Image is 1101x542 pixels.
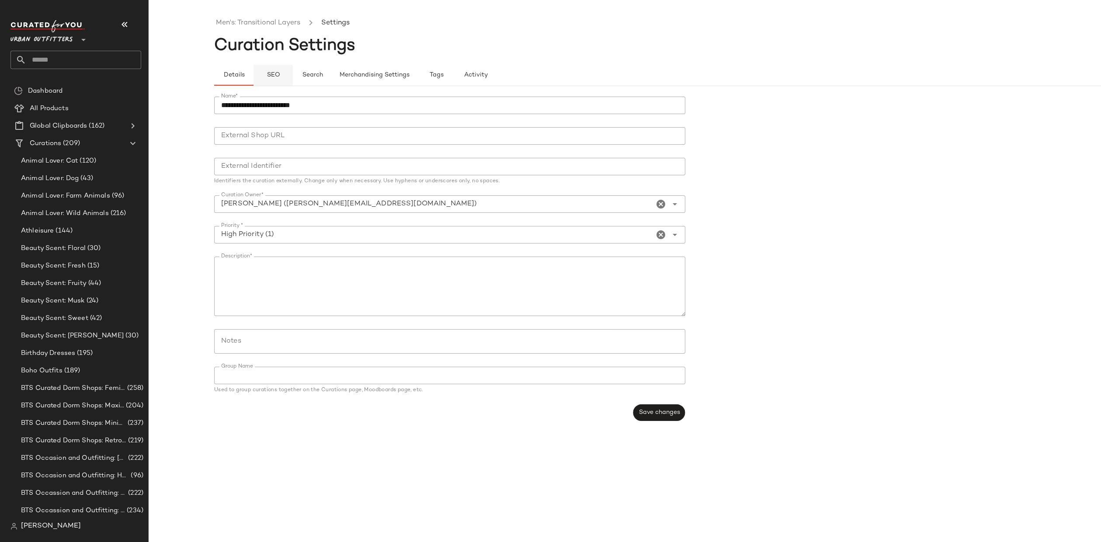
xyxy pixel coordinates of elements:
span: (258) [125,383,143,393]
li: Settings [320,17,351,29]
span: (219) [126,436,143,446]
img: cfy_white_logo.C9jOOHJF.svg [10,20,85,32]
span: Activity [464,72,488,79]
span: Boho Outfits [21,366,63,376]
i: Open [670,229,680,240]
span: (15) [86,261,100,271]
span: All Products [30,104,69,114]
span: Dashboard [28,86,63,96]
span: Curations [30,139,61,149]
span: (209) [61,139,80,149]
span: (144) [54,226,73,236]
div: Used to group curations together on the Curations page, Moodboards page, etc. [214,388,685,393]
button: Save changes [633,404,685,421]
span: Save changes [638,409,680,416]
span: (204) [124,401,143,411]
span: BTS Occassion and Outfitting: Campus Lounge [21,488,126,498]
span: [PERSON_NAME] [21,521,81,532]
span: (96) [110,191,125,201]
span: (222) [126,488,143,498]
span: (42) [88,313,102,323]
span: Beauty Scent: [PERSON_NAME] [21,331,124,341]
img: svg%3e [14,87,23,95]
span: (237) [126,418,143,428]
span: BTS Curated Dorm Shops: Maximalist [21,401,124,411]
span: Beauty Scent: Fruity [21,278,87,288]
span: (24) [85,296,99,306]
span: (30) [86,243,101,254]
span: (96) [129,471,143,481]
span: Beauty Scent: Musk [21,296,85,306]
span: (162) [87,121,104,131]
span: BTS Curated Dorm Shops: Retro+ Boho [21,436,126,446]
span: BTS Curated Dorm Shops: Minimalist [21,418,126,428]
span: BTS Curated Dorm Shops: Feminine [21,383,125,393]
span: Beauty Scent: Sweet [21,313,88,323]
span: SEO [266,72,280,79]
i: Open [670,199,680,209]
i: Clear Curation Owner* [656,199,666,209]
span: (234) [125,506,143,516]
span: Athleisure [21,226,54,236]
span: Animal Lover: Dog [21,174,79,184]
span: (222) [126,453,143,463]
span: BTS Occasion and Outfitting: [PERSON_NAME] to Party [21,453,126,463]
span: (195) [75,348,93,358]
span: (43) [79,174,93,184]
span: Birthday Dresses [21,348,75,358]
span: Search [302,72,323,79]
span: Tags [429,72,444,79]
span: Beauty Scent: Floral [21,243,86,254]
span: (44) [87,278,101,288]
a: Men's: Transitional Layers [216,17,300,29]
span: Details [223,72,244,79]
span: (189) [63,366,80,376]
span: Beauty Scent: Fresh [21,261,86,271]
span: Global Clipboards [30,121,87,131]
span: (120) [78,156,96,166]
img: svg%3e [10,523,17,530]
span: Animal Lover: Farm Animals [21,191,110,201]
span: Merchandising Settings [339,72,410,79]
span: Urban Outfitters [10,30,73,45]
div: Identifiers the curation externally. Change only when necessary. Use hyphens or underscores only,... [214,179,685,184]
i: Clear Priority * [656,229,666,240]
span: Curation Settings [214,37,355,55]
span: BTS Occassion and Outfitting: First Day Fits [21,506,125,516]
span: (30) [124,331,139,341]
span: BTS Occasion and Outfitting: Homecoming Dresses [21,471,129,481]
span: Animal Lover: Cat [21,156,78,166]
span: Animal Lover: Wild Animals [21,208,109,219]
span: (216) [109,208,126,219]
